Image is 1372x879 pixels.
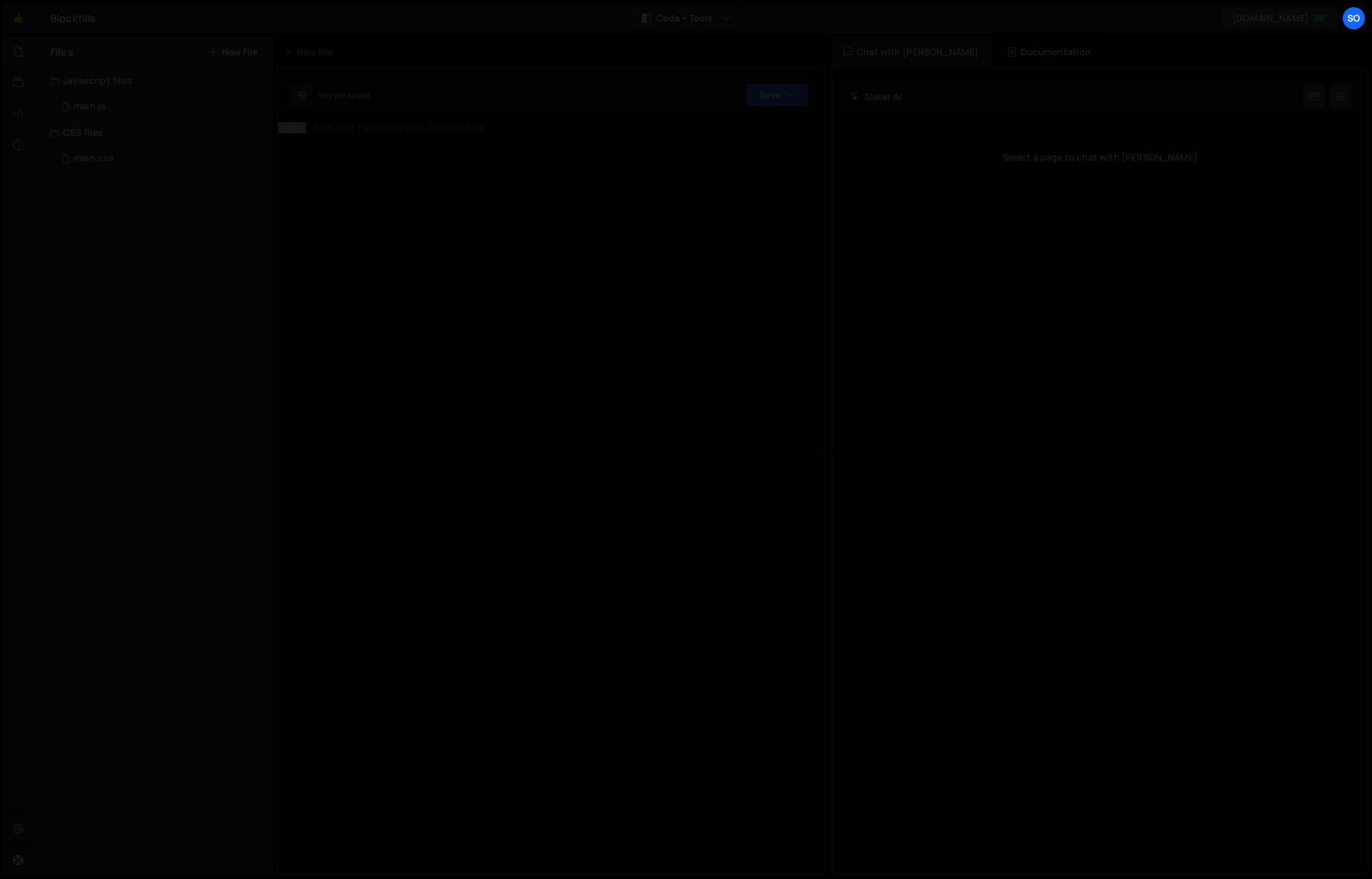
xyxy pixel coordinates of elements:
div: CSS files [34,120,273,146]
div: 14518/37483.js [50,94,273,120]
a: 🤙 [3,3,34,34]
div: main.css [74,153,114,164]
div: Not yet saved [319,90,370,101]
h2: Files [50,45,74,59]
div: Blockfills [50,10,96,26]
div: main.js [74,101,106,112]
button: Code + Tools [632,7,741,30]
button: Save [746,83,809,107]
a: so [1342,7,1365,30]
h2: Slater AI [850,90,902,103]
div: Documentation [994,36,1104,68]
a: [DOMAIN_NAME] [1221,7,1338,30]
div: 14518/37485.css [50,146,273,172]
div: Type cmd + s to save your Javascript file. [312,123,487,133]
div: Chat with [PERSON_NAME] [831,36,992,68]
button: New File [209,47,258,57]
div: Select a page to chat with [PERSON_NAME] [844,131,1357,183]
div: 1 [278,122,306,133]
div: New File [284,46,338,59]
div: Javascript files [34,68,273,94]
